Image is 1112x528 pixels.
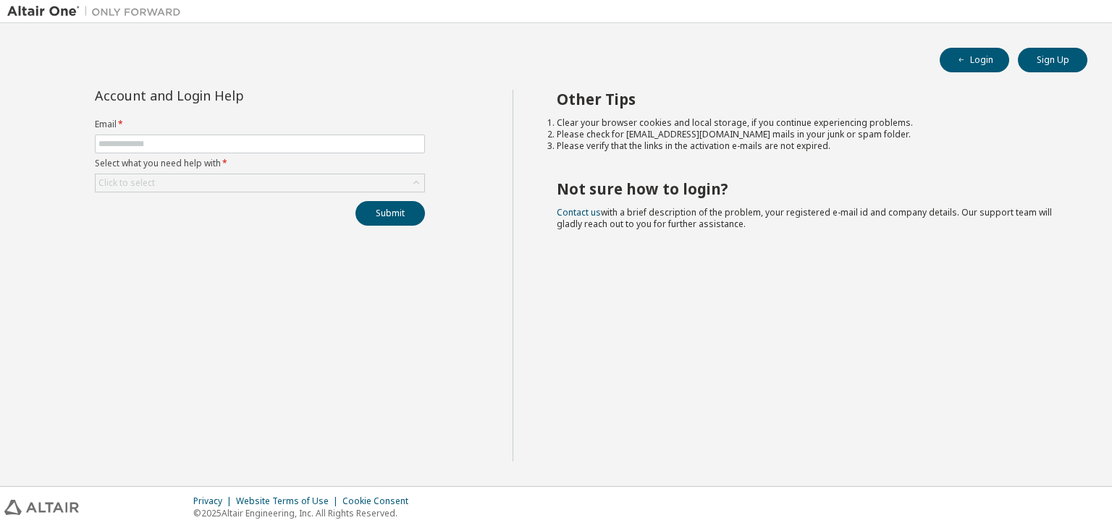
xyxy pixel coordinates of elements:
li: Clear your browser cookies and local storage, if you continue experiencing problems. [557,117,1062,129]
button: Sign Up [1018,48,1087,72]
img: altair_logo.svg [4,500,79,515]
p: © 2025 Altair Engineering, Inc. All Rights Reserved. [193,507,417,519]
img: Altair One [7,4,188,19]
li: Please check for [EMAIL_ADDRESS][DOMAIN_NAME] mails in your junk or spam folder. [557,129,1062,140]
button: Submit [355,201,425,226]
div: Click to select [98,177,155,189]
span: with a brief description of the problem, your registered e-mail id and company details. Our suppo... [557,206,1052,230]
div: Privacy [193,495,236,507]
li: Please verify that the links in the activation e-mails are not expired. [557,140,1062,152]
div: Cookie Consent [342,495,417,507]
h2: Other Tips [557,90,1062,108]
div: Website Terms of Use [236,495,342,507]
button: Login [940,48,1009,72]
label: Email [95,119,425,130]
label: Select what you need help with [95,158,425,169]
a: Contact us [557,206,601,218]
div: Account and Login Help [95,90,359,101]
div: Click to select [96,174,424,192]
h2: Not sure how to login? [557,179,1062,198]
